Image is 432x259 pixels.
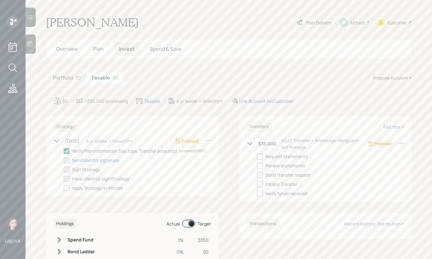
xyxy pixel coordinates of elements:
div: Log out [5,238,20,244]
h5: Taxable [91,75,110,81]
h5: Portfolio [53,75,73,81]
div: $0 [191,248,209,255]
h6: Transfers [247,121,271,132]
div: Link Account to Custodian [239,98,293,104]
div: $0 [76,74,81,81]
div: Actual [166,220,180,227]
div: Propose Account + [373,74,412,81]
h6: Bond Ladder [68,249,96,255]
div: Request statements [265,153,308,160]
div: Record Historic Distribution + [344,221,404,227]
div: Apply Strategy In Altruist [72,185,123,191]
div: Verify funds received [265,190,307,197]
div: 4 yr ladder • Growth++ [177,98,223,104]
div: +$35,000 processing [84,98,128,104]
div: Verify Plan Information (tax type, Transfer amounts) [72,148,177,154]
div: Altruist [350,19,365,26]
div: Proposed [182,138,198,144]
div: 0% [174,248,184,255]
div: Taxable [144,98,160,104]
h6: Transactions [247,218,278,229]
div: Sign Strategy [72,166,100,173]
h1: [PERSON_NAME] [46,15,139,29]
div: Review statements [265,162,305,169]
h6: $35,000 [258,141,276,147]
span: Invest [119,45,135,52]
div: Proposed [375,141,391,147]
h6: Strategy [54,121,77,132]
div: Send plan for signature [72,157,119,164]
div: $0 [62,98,68,104]
span: Overview [56,45,78,52]
div: 4 yr ladder • Growth++ [86,138,133,144]
div: Target [198,220,211,227]
div: Send Transfer request [265,171,311,178]
div: $0 [113,74,118,81]
h6: Spend Fund [68,237,96,243]
div: [DATE] [65,138,79,144]
div: Add new + [383,124,404,130]
div: $350 [191,237,209,243]
div: Kustomer [387,19,407,26]
span: Plan [93,45,104,52]
span: Spend & Save [150,45,181,52]
div: Plan Delivery [306,19,332,26]
div: completed [DATE] [179,149,205,153]
img: aleksandra-headshot.png [6,217,19,230]
h6: Holdings [54,218,76,229]
div: ACAT Transfer • Brokerage -Vanguard -self manage [281,137,367,150]
div: Initiate Transfer [265,181,297,187]
div: 1% [174,237,184,243]
div: Have client(s) sign Strategy [72,175,129,182]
